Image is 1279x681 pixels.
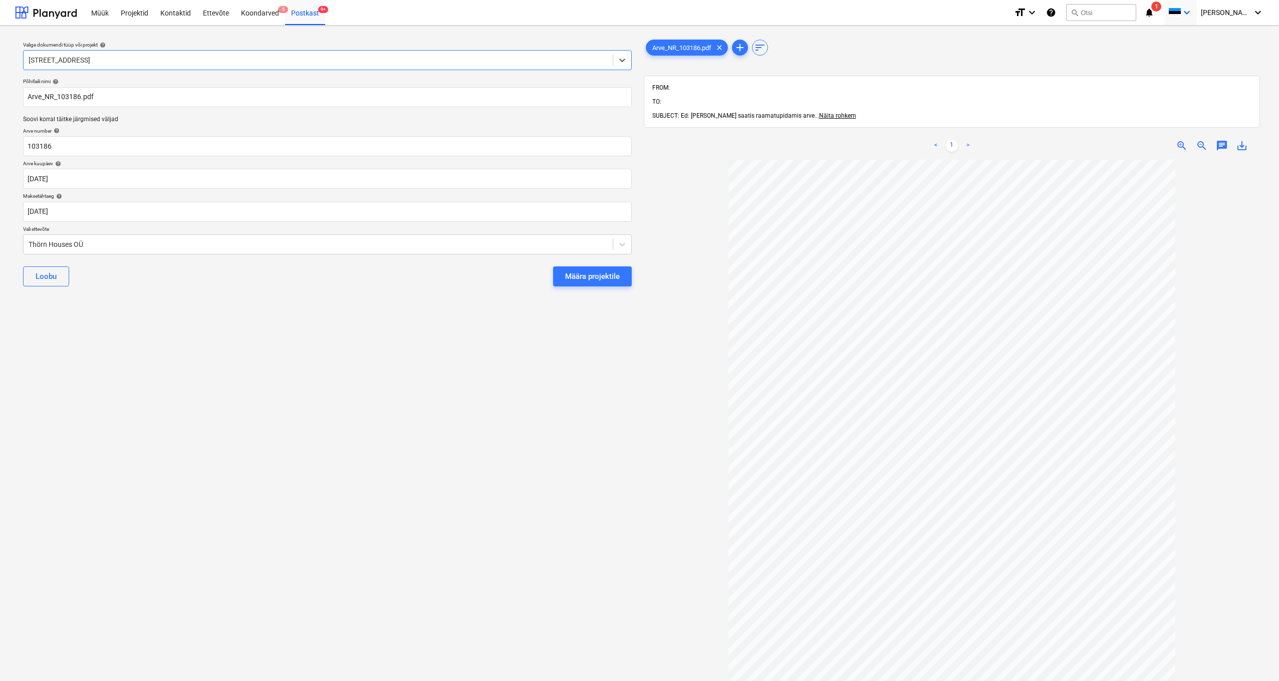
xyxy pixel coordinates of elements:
[23,115,632,124] p: Soovi korral täitke järgmised väljad
[1026,7,1038,19] i: keyboard_arrow_down
[754,42,766,54] span: sort
[51,79,59,85] span: help
[646,40,728,56] div: Arve_NR_103186.pdf
[734,42,746,54] span: add
[23,202,632,222] input: Tähtaega pole määratud
[553,266,632,286] button: Määra projektile
[652,98,661,105] span: TO:
[1151,2,1161,12] span: 1
[652,112,815,119] span: SUBJECT: Ed: [PERSON_NAME] saatis raamatupidamis arve
[23,128,632,134] div: Arve number
[23,193,632,199] div: Maksetähtaeg
[23,42,632,48] div: Valige dokumendi tüüp või projekt
[1196,140,1208,152] span: zoom_out
[54,193,62,199] span: help
[1216,140,1228,152] span: chat
[1066,4,1136,21] button: Otsi
[819,112,856,119] span: Näita rohkem
[1071,9,1079,17] span: search
[565,270,620,283] div: Määra projektile
[1144,7,1154,19] i: notifications
[52,128,60,134] span: help
[1252,7,1264,19] i: keyboard_arrow_down
[646,44,717,52] span: Arve_NR_103186.pdf
[23,87,632,107] input: Põhifaili nimi
[23,266,69,286] button: Loobu
[962,140,974,152] a: Next page
[23,169,632,189] input: Arve kuupäeva pole määratud.
[53,161,61,167] span: help
[1176,140,1188,152] span: zoom_in
[652,84,670,91] span: FROM:
[23,226,632,234] p: Vali ettevõte
[946,140,958,152] a: Page 1 is your current page
[815,112,856,119] span: ...
[1181,7,1193,19] i: keyboard_arrow_down
[1046,7,1056,19] i: Abikeskus
[278,6,288,13] span: 5
[1201,9,1251,17] span: [PERSON_NAME][GEOGRAPHIC_DATA]
[1014,7,1026,19] i: format_size
[23,136,632,156] input: Arve number
[1236,140,1248,152] span: save_alt
[23,160,632,167] div: Arve kuupäev
[318,6,328,13] span: 9+
[23,78,632,85] div: Põhifaili nimi
[36,270,57,283] div: Loobu
[713,42,725,54] span: clear
[98,42,106,48] span: help
[930,140,942,152] a: Previous page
